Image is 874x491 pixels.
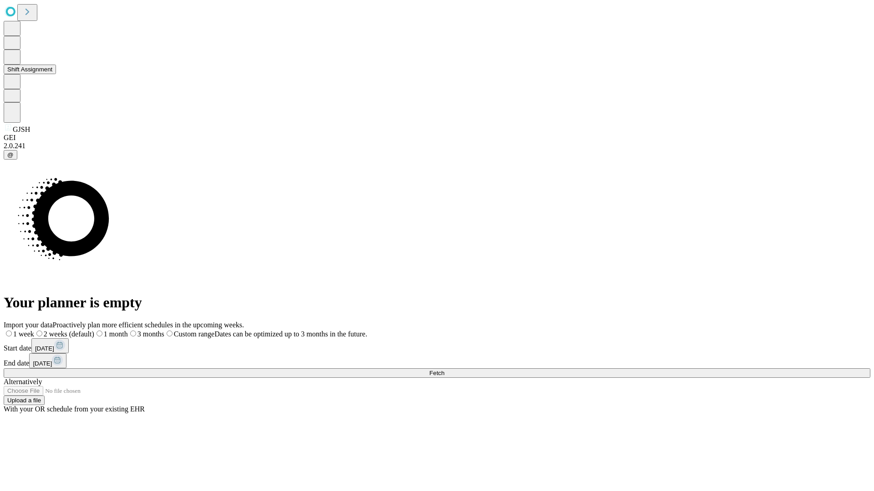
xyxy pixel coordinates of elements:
[29,353,66,368] button: [DATE]
[13,125,30,133] span: GJSH
[4,338,870,353] div: Start date
[7,151,14,158] span: @
[4,378,42,386] span: Alternatively
[4,396,45,405] button: Upload a file
[429,370,444,376] span: Fetch
[214,330,367,338] span: Dates can be optimized up to 3 months in the future.
[167,331,173,336] input: Custom rangeDates can be optimized up to 3 months in the future.
[104,330,128,338] span: 1 month
[6,331,12,336] input: 1 week
[174,330,214,338] span: Custom range
[4,142,870,150] div: 2.0.241
[97,331,102,336] input: 1 month
[4,294,870,311] h1: Your planner is empty
[4,368,870,378] button: Fetch
[33,360,52,367] span: [DATE]
[130,331,136,336] input: 3 months
[44,330,94,338] span: 2 weeks (default)
[4,405,145,413] span: With your OR schedule from your existing EHR
[35,345,54,352] span: [DATE]
[4,65,56,74] button: Shift Assignment
[4,134,870,142] div: GEI
[31,338,69,353] button: [DATE]
[53,321,244,329] span: Proactively plan more efficient schedules in the upcoming weeks.
[36,331,42,336] input: 2 weeks (default)
[13,330,34,338] span: 1 week
[4,353,870,368] div: End date
[4,321,53,329] span: Import your data
[4,150,17,160] button: @
[137,330,164,338] span: 3 months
